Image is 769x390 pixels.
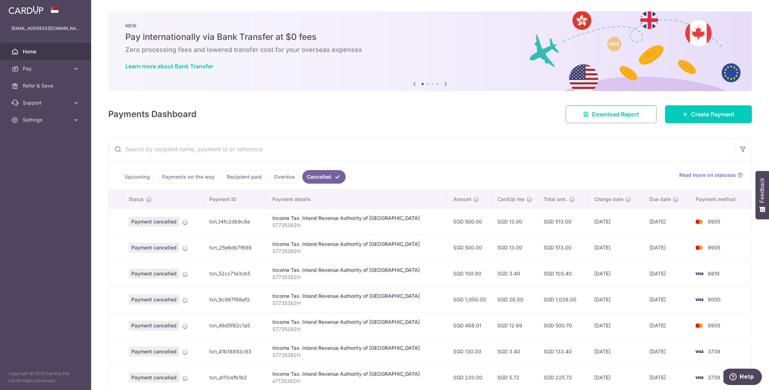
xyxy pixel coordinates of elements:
div: Income Tax. Inland Revenue Authority of [GEOGRAPHIC_DATA] [272,215,442,222]
td: [DATE] [644,286,690,312]
h6: Zero processing fees and lowered transfer cost for your overseas expenses [125,46,735,54]
td: SGD 1,026.00 [538,286,588,312]
p: S7735382H [272,248,442,255]
a: Cancelled [302,170,346,184]
td: SGD 500.70 [538,312,588,338]
span: Total amt. [544,196,567,203]
td: SGD 12.69 [492,312,538,338]
span: Settings [23,116,70,123]
span: Payment cancelled [129,243,179,253]
td: txn_41b18892c83 [204,338,267,364]
td: txn_9c967f88ef2 [204,286,267,312]
span: 9905 [708,244,720,251]
th: Payment details [267,190,448,209]
span: 9905 [708,322,720,328]
td: SGD 103.40 [538,260,588,286]
span: Status [129,196,144,203]
p: S7735382H [272,274,442,281]
img: Bank transfer banner [108,11,752,91]
th: Payment method [690,190,752,209]
td: [DATE] [644,209,690,234]
td: txn_25e6db7f698 [204,234,267,260]
span: Charge date [594,196,623,203]
img: Bank Card [692,269,706,278]
img: Bank Card [692,295,706,304]
td: SGD 3.40 [492,260,538,286]
span: Refer & Save [23,82,70,89]
td: [DATE] [588,260,644,286]
td: [DATE] [644,312,690,338]
img: Bank Card [692,243,706,252]
img: Bank Card [692,347,706,356]
td: [DATE] [644,260,690,286]
span: Feedback [759,178,765,203]
a: Recipient paid [222,170,266,184]
td: SGD 26.00 [492,286,538,312]
div: Income Tax. Inland Revenue Authority of [GEOGRAPHIC_DATA] [272,267,442,274]
td: SGD 513.00 [538,234,588,260]
td: SGD 133.40 [538,338,588,364]
td: txn_46d5f82c1a5 [204,312,267,338]
td: [DATE] [588,286,644,312]
td: SGD 488.01 [448,312,492,338]
h4: Payments Dashboard [108,108,197,121]
div: Income Tax. Inland Revenue Authority of [GEOGRAPHIC_DATA] [272,318,442,326]
td: [DATE] [644,338,690,364]
span: Payment cancelled [129,217,179,227]
th: Payment ID [204,190,267,209]
p: S7735382H [272,326,442,333]
input: Search by recipient name, payment id or reference [109,138,734,160]
a: Learn more about Bank Transfer [125,63,213,70]
p: s7735382H [272,378,442,385]
img: Bank Card [692,217,706,226]
td: SGD 3.40 [492,338,538,364]
img: Bank Card [692,373,706,382]
td: [DATE] [588,338,644,364]
a: Download Report [566,105,656,123]
img: CardUp [9,6,43,14]
td: SGD 513.00 [538,209,588,234]
a: Payments on the way [157,170,219,184]
td: txn_14fc2db9c8e [204,209,267,234]
span: Download Report [592,110,639,118]
span: Read more on statuses [679,172,736,179]
span: 3739 [708,374,720,380]
span: Create Payment [691,110,734,118]
span: 9000 [708,296,721,302]
a: Read more on statuses [679,172,743,179]
p: S7735382H [272,352,442,359]
div: Income Tax. Inland Revenue Authority of [GEOGRAPHIC_DATA] [272,241,442,248]
td: SGD 500.00 [448,234,492,260]
a: Upcoming [120,170,155,184]
td: SGD 1,000.00 [448,286,492,312]
span: Amount [453,196,471,203]
td: [DATE] [644,234,690,260]
span: Payment cancelled [129,269,179,279]
span: Payment cancelled [129,347,179,357]
td: SGD 13.00 [492,234,538,260]
span: Due date [649,196,671,203]
p: NEW [125,23,735,28]
span: Pay [23,65,70,72]
span: 3739 [708,348,720,354]
a: Overdue [269,170,299,184]
div: Income Tax. Inland Revenue Authority of [GEOGRAPHIC_DATA] [272,344,442,352]
span: 6819 [708,270,720,276]
td: [DATE] [588,234,644,260]
h5: Pay internationally via Bank Transfer at $0 fees [125,31,735,43]
a: Create Payment [665,105,752,123]
td: SGD 500.00 [448,209,492,234]
td: SGD 130.00 [448,338,492,364]
span: Payment cancelled [129,321,179,331]
span: 9905 [708,218,720,225]
span: Payment cancelled [129,295,179,305]
span: Support [23,99,70,106]
td: txn_52cc71e3cb5 [204,260,267,286]
iframe: Opens a widget where you can find more information [723,369,762,386]
div: Income Tax. Inland Revenue Authority of [GEOGRAPHIC_DATA] [272,292,442,300]
td: SGD 100.00 [448,260,492,286]
div: Income Tax. Inland Revenue Authority of [GEOGRAPHIC_DATA] [272,370,442,378]
span: Payment cancelled [129,373,179,383]
img: Bank Card [692,321,706,330]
